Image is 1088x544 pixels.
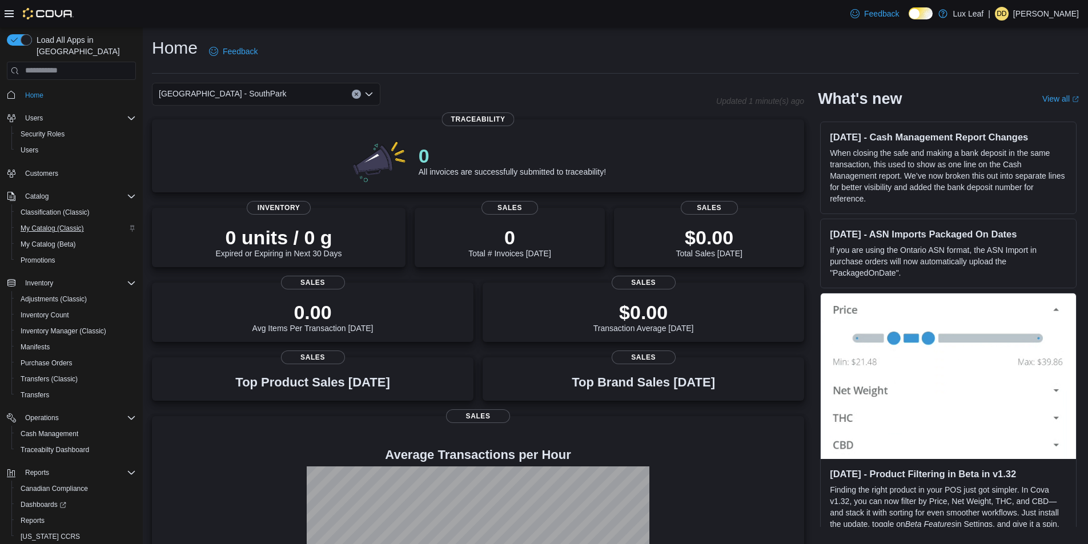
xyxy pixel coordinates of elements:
[21,429,78,438] span: Cash Management
[2,465,140,481] button: Reports
[909,19,909,20] span: Dark Mode
[468,226,551,258] div: Total # Invoices [DATE]
[716,96,804,106] p: Updated 1 minute(s) ago
[21,390,49,400] span: Transfers
[11,497,140,513] a: Dashboards
[21,484,88,493] span: Canadian Compliance
[1042,94,1079,103] a: View allExternal link
[16,292,136,306] span: Adjustments (Classic)
[21,327,106,336] span: Inventory Manager (Classic)
[252,301,374,333] div: Avg Items Per Transaction [DATE]
[21,130,65,139] span: Security Roles
[11,220,140,236] button: My Catalog (Classic)
[11,513,140,529] button: Reports
[16,427,136,441] span: Cash Management
[830,468,1067,479] h3: [DATE] - Product Filtering in Beta in v1.32
[21,208,90,217] span: Classification (Classic)
[16,221,89,235] a: My Catalog (Classic)
[11,371,140,387] button: Transfers (Classic)
[21,411,136,425] span: Operations
[21,532,80,541] span: [US_STATE] CCRS
[25,169,58,178] span: Customers
[16,443,136,457] span: Traceabilty Dashboard
[25,192,49,201] span: Catalog
[281,276,345,289] span: Sales
[25,279,53,288] span: Inventory
[21,146,38,155] span: Users
[25,468,49,477] span: Reports
[21,224,84,233] span: My Catalog (Classic)
[676,226,742,249] p: $0.00
[23,8,74,19] img: Cova
[21,466,54,479] button: Reports
[16,514,49,527] a: Reports
[21,276,136,290] span: Inventory
[216,226,342,249] p: 0 units / 0 g
[16,530,85,543] a: [US_STATE] CCRS
[223,46,258,57] span: Feedback
[16,308,74,322] a: Inventory Count
[16,427,83,441] a: Cash Management
[21,311,69,320] span: Inventory Count
[2,165,140,182] button: Customers
[21,500,66,509] span: Dashboards
[16,482,93,495] a: Canadian Compliance
[21,190,53,203] button: Catalog
[16,308,136,322] span: Inventory Count
[16,205,94,219] a: Classification (Classic)
[16,237,81,251] a: My Catalog (Beta)
[11,236,140,252] button: My Catalog (Beta)
[21,342,50,352] span: Manifests
[25,114,43,123] span: Users
[350,138,409,183] img: 0
[2,87,140,103] button: Home
[16,356,136,370] span: Purchase Orders
[2,410,140,426] button: Operations
[25,91,43,100] span: Home
[16,340,54,354] a: Manifests
[11,142,140,158] button: Users
[281,350,345,364] span: Sales
[21,88,136,102] span: Home
[21,295,87,304] span: Adjustments (Classic)
[593,301,694,324] p: $0.00
[864,8,899,19] span: Feedback
[11,355,140,371] button: Purchase Orders
[16,356,77,370] a: Purchase Orders
[481,201,539,215] span: Sales
[152,37,198,59] h1: Home
[16,324,136,338] span: Inventory Manager (Classic)
[2,275,140,291] button: Inventory
[16,498,71,511] a: Dashboards
[21,276,58,290] button: Inventory
[988,7,990,21] p: |
[235,376,390,389] h3: Top Product Sales [DATE]
[16,388,136,402] span: Transfers
[830,244,1067,279] p: If you are using the Ontario ASN format, the ASN Import in purchase orders will now automatically...
[161,448,795,462] h4: Average Transactions per Hour
[681,201,738,215] span: Sales
[16,372,82,386] a: Transfers (Classic)
[21,88,48,102] a: Home
[16,372,136,386] span: Transfers (Classic)
[11,481,140,497] button: Canadian Compliance
[159,87,287,100] span: [GEOGRAPHIC_DATA] - SouthPark
[953,7,984,21] p: Lux Leaf
[352,90,361,99] button: Clear input
[997,7,1006,21] span: DD
[468,226,551,249] p: 0
[830,147,1067,204] p: When closing the safe and making a bank deposit in the same transaction, this used to show as one...
[1013,7,1079,21] p: [PERSON_NAME]
[16,205,136,219] span: Classification (Classic)
[21,166,136,180] span: Customers
[364,90,374,99] button: Open list of options
[11,252,140,268] button: Promotions
[846,2,904,25] a: Feedback
[830,228,1067,240] h3: [DATE] - ASN Imports Packaged On Dates
[995,7,1009,21] div: Dustin Desnoyer
[2,110,140,126] button: Users
[909,7,933,19] input: Dark Mode
[16,253,60,267] a: Promotions
[21,240,76,249] span: My Catalog (Beta)
[676,226,742,258] div: Total Sales [DATE]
